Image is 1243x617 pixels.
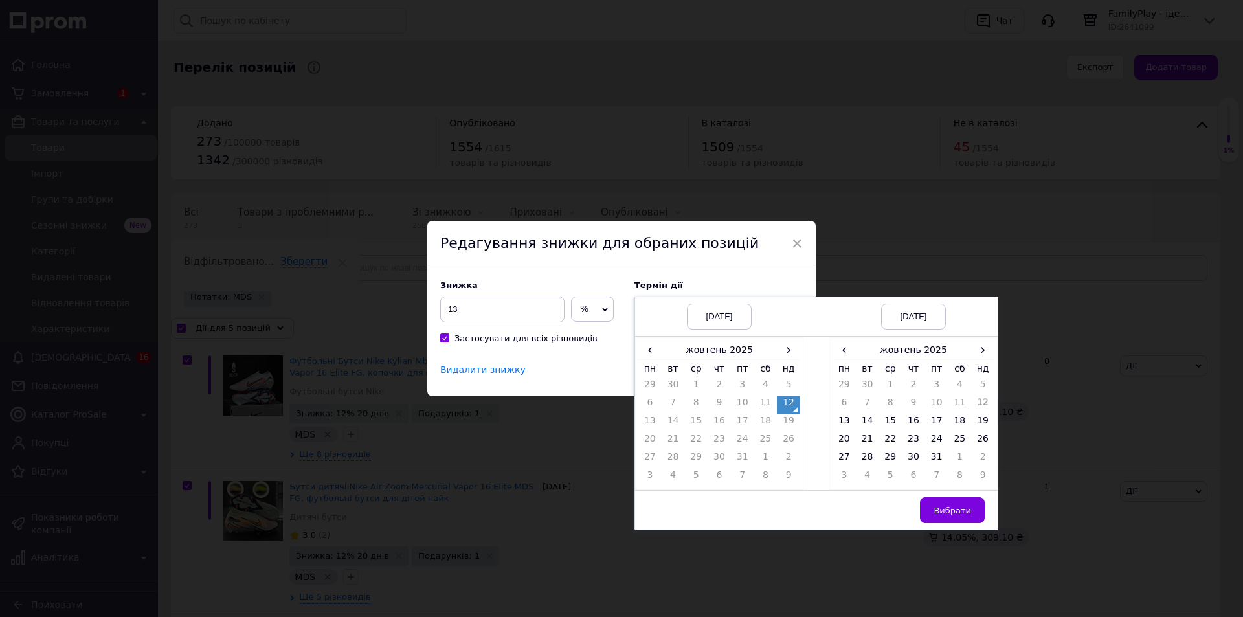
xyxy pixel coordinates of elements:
td: 3 [833,469,856,487]
td: 4 [662,469,685,487]
td: 23 [902,432,925,451]
td: 9 [708,396,731,414]
td: 24 [925,432,948,451]
td: 3 [638,469,662,487]
td: 6 [902,469,925,487]
td: 29 [638,378,662,396]
td: 1 [948,451,972,469]
td: 1 [684,378,708,396]
label: Термін дії [634,280,803,290]
span: ‹ [833,341,856,359]
td: 27 [833,451,856,469]
td: 9 [902,396,925,414]
td: 2 [902,378,925,396]
td: 30 [902,451,925,469]
td: 22 [684,432,708,451]
th: вт [662,360,685,379]
td: 19 [971,414,994,432]
th: жовтень 2025 [662,341,778,360]
th: вт [856,360,879,379]
td: 6 [708,469,731,487]
td: 21 [856,432,879,451]
td: 7 [662,396,685,414]
td: 14 [856,414,879,432]
span: Знижка [440,280,478,290]
td: 17 [925,414,948,432]
th: нд [777,360,800,379]
td: 29 [833,378,856,396]
span: › [777,341,800,359]
td: 29 [879,451,902,469]
th: пн [638,360,662,379]
td: 13 [833,414,856,432]
td: 31 [731,451,754,469]
th: чт [902,360,925,379]
td: 4 [948,378,972,396]
td: 25 [754,432,778,451]
th: ср [879,360,902,379]
td: 27 [638,451,662,469]
td: 19 [777,414,800,432]
td: 31 [925,451,948,469]
button: Вибрати [920,497,985,523]
td: 30 [662,378,685,396]
td: 11 [754,396,778,414]
span: Вибрати [934,506,971,515]
td: 10 [925,396,948,414]
td: 13 [638,414,662,432]
input: 0 [440,297,565,322]
span: Редагування знижки для обраних позицій [440,235,759,251]
td: 8 [754,469,778,487]
td: 15 [879,414,902,432]
span: × [791,232,803,254]
td: 28 [662,451,685,469]
th: сб [754,360,778,379]
td: 2 [971,451,994,469]
th: жовтень 2025 [856,341,972,360]
td: 5 [971,378,994,396]
td: 9 [971,469,994,487]
td: 8 [948,469,972,487]
td: 23 [708,432,731,451]
td: 21 [662,432,685,451]
td: 2 [708,378,731,396]
td: 11 [948,396,972,414]
td: 26 [971,432,994,451]
td: 4 [856,469,879,487]
div: [DATE] [687,304,752,330]
td: 29 [684,451,708,469]
td: 10 [731,396,754,414]
td: 16 [708,414,731,432]
td: 26 [777,432,800,451]
td: 20 [833,432,856,451]
th: пт [731,360,754,379]
div: [DATE] [881,304,946,330]
td: 25 [948,432,972,451]
td: 14 [662,414,685,432]
td: 24 [731,432,754,451]
td: 2 [777,451,800,469]
td: 5 [684,469,708,487]
td: 7 [925,469,948,487]
span: ‹ [638,341,662,359]
td: 5 [777,378,800,396]
td: 18 [754,414,778,432]
td: 22 [879,432,902,451]
th: нд [971,360,994,379]
td: 5 [879,469,902,487]
th: сб [948,360,972,379]
td: 12 [971,396,994,414]
th: ср [684,360,708,379]
td: 17 [731,414,754,432]
td: 16 [902,414,925,432]
td: 8 [879,396,902,414]
td: 3 [731,378,754,396]
span: › [971,341,994,359]
td: 20 [638,432,662,451]
td: 30 [708,451,731,469]
span: Видалити знижку [440,365,526,376]
td: 6 [638,396,662,414]
td: 18 [948,414,972,432]
td: 7 [856,396,879,414]
td: 1 [754,451,778,469]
